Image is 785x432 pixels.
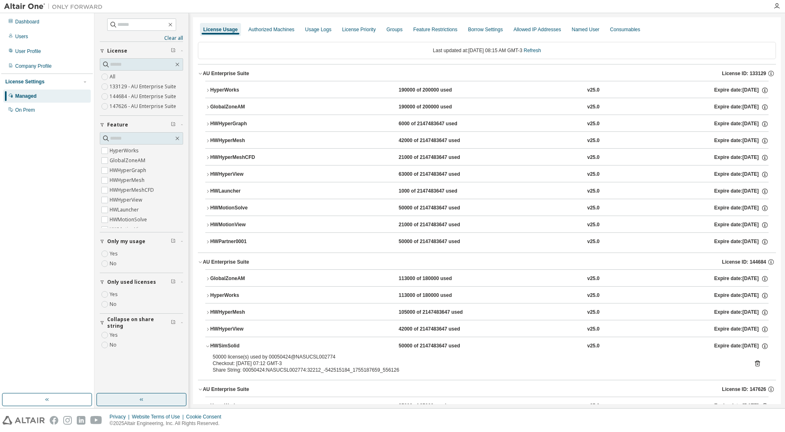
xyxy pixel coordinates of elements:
div: User Profile [15,48,41,55]
label: Yes [110,249,119,259]
div: Website Terms of Use [132,414,186,420]
span: License ID: 133129 [722,70,766,77]
label: No [110,299,118,309]
label: HWHyperGraph [110,165,148,175]
div: HWHyperMesh [210,137,284,145]
button: AU Enterprise SuiteLicense ID: 144684 [198,253,776,271]
label: Yes [110,330,119,340]
div: AU Enterprise Suite [203,259,249,265]
div: v25.0 [587,120,599,128]
span: License ID: 144684 [722,259,766,265]
div: Checkout: [DATE] 07:12 GMT-3 [213,360,741,367]
button: HWHyperView42000 of 2147483647 usedv25.0Expire date:[DATE] [205,320,769,338]
button: AU Enterprise SuiteLicense ID: 133129 [198,64,776,83]
button: HWLauncher1000 of 2147483647 usedv25.0Expire date:[DATE] [205,182,769,200]
div: 6000 of 2147483647 used [399,120,473,128]
span: Only my usage [107,238,145,245]
button: HyperWorks35000 of 35000 usedv25.0Expire date:[DATE] [205,397,769,415]
div: 50000 license(s) used by 00050424@NASUCSL002774 [213,354,741,360]
button: HWHyperMesh42000 of 2147483647 usedv25.0Expire date:[DATE] [205,132,769,150]
label: HWHyperView [110,195,144,205]
label: Yes [110,290,119,299]
div: Expire date: [DATE] [714,103,768,111]
div: v25.0 [587,171,599,178]
div: HyperWorks [210,292,284,299]
label: HWMotionView [110,225,147,234]
label: HWHyperMeshCFD [110,185,156,195]
button: HWHyperMesh105000 of 2147483647 usedv25.0Expire date:[DATE] [205,303,769,322]
label: HWLauncher [110,205,140,215]
div: v25.0 [587,103,599,111]
div: Cookie Consent [186,414,226,420]
div: Users [15,33,28,40]
div: HyperWorks [210,402,284,410]
div: Managed [15,93,37,99]
div: HWHyperView [210,326,284,333]
img: youtube.svg [90,416,102,425]
span: Clear filter [171,319,176,326]
div: GlobalZoneAM [210,275,284,283]
div: v25.0 [587,292,599,299]
div: Expire date: [DATE] [714,154,768,161]
div: Privacy [110,414,132,420]
div: HWMotionView [210,221,284,229]
div: Company Profile [15,63,52,69]
div: v25.0 [587,137,599,145]
div: On Prem [15,107,35,113]
div: v25.0 [587,309,599,316]
div: 190000 of 200000 used [399,103,473,111]
div: Expire date: [DATE] [714,342,768,350]
div: AU Enterprise Suite [203,386,249,393]
div: v25.0 [587,275,599,283]
span: Clear filter [171,122,176,128]
div: v25.0 [587,87,599,94]
div: Expire date: [DATE] [714,238,768,246]
label: HWHyperMesh [110,175,146,185]
button: GlobalZoneAM113000 of 180000 usedv25.0Expire date:[DATE] [205,270,769,288]
div: 50000 of 2147483647 used [399,342,473,350]
div: AU Enterprise Suite [203,70,249,77]
img: facebook.svg [50,416,58,425]
div: Expire date: [DATE] [714,309,768,316]
div: HWPartner0001 [210,238,284,246]
span: Collapse on share string [107,316,171,329]
div: HWSimSolid [210,342,284,350]
div: Share String: 00050424:NASUCSL002774:32212_-542515184_1755187659_556126 [213,367,741,373]
button: Only my usage [100,232,183,250]
label: GlobalZoneAM [110,156,147,165]
div: 63000 of 2147483647 used [399,171,473,178]
button: HWMotionView21000 of 2147483647 usedv25.0Expire date:[DATE] [205,216,769,234]
div: v25.0 [587,154,599,161]
span: Only used licenses [107,279,156,285]
div: Dashboard [15,18,39,25]
div: v25.0 [587,342,599,350]
div: Consumables [610,26,640,33]
span: Clear filter [171,279,176,285]
div: HWHyperView [210,171,284,178]
div: v25.0 [587,238,599,246]
label: 144684 - AU Enterprise Suite [110,92,178,101]
div: v25.0 [587,221,599,229]
button: HyperWorks190000 of 200000 usedv25.0Expire date:[DATE] [205,81,769,99]
div: v25.0 [587,205,599,212]
div: 50000 of 2147483647 used [399,238,473,246]
div: 1000 of 2147483647 used [399,188,473,195]
div: 21000 of 2147483647 used [399,154,473,161]
div: Expire date: [DATE] [714,171,768,178]
div: Expire date: [DATE] [714,292,768,299]
div: Expire date: [DATE] [714,205,768,212]
img: Altair One [4,2,107,11]
div: Expire date: [DATE] [714,87,768,94]
button: HWSimSolid50000 of 2147483647 usedv25.0Expire date:[DATE] [205,337,769,355]
div: 113000 of 180000 used [399,275,473,283]
button: GlobalZoneAM190000 of 200000 usedv25.0Expire date:[DATE] [205,98,769,116]
button: Collapse on share string [100,314,183,332]
div: HWHyperMesh [210,309,284,316]
div: Named User [572,26,599,33]
div: v25.0 [587,188,599,195]
div: HWHyperGraph [210,120,284,128]
div: 42000 of 2147483647 used [399,326,473,333]
div: Expire date: [DATE] [714,326,768,333]
div: Groups [386,26,402,33]
span: License ID: 147626 [722,386,766,393]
